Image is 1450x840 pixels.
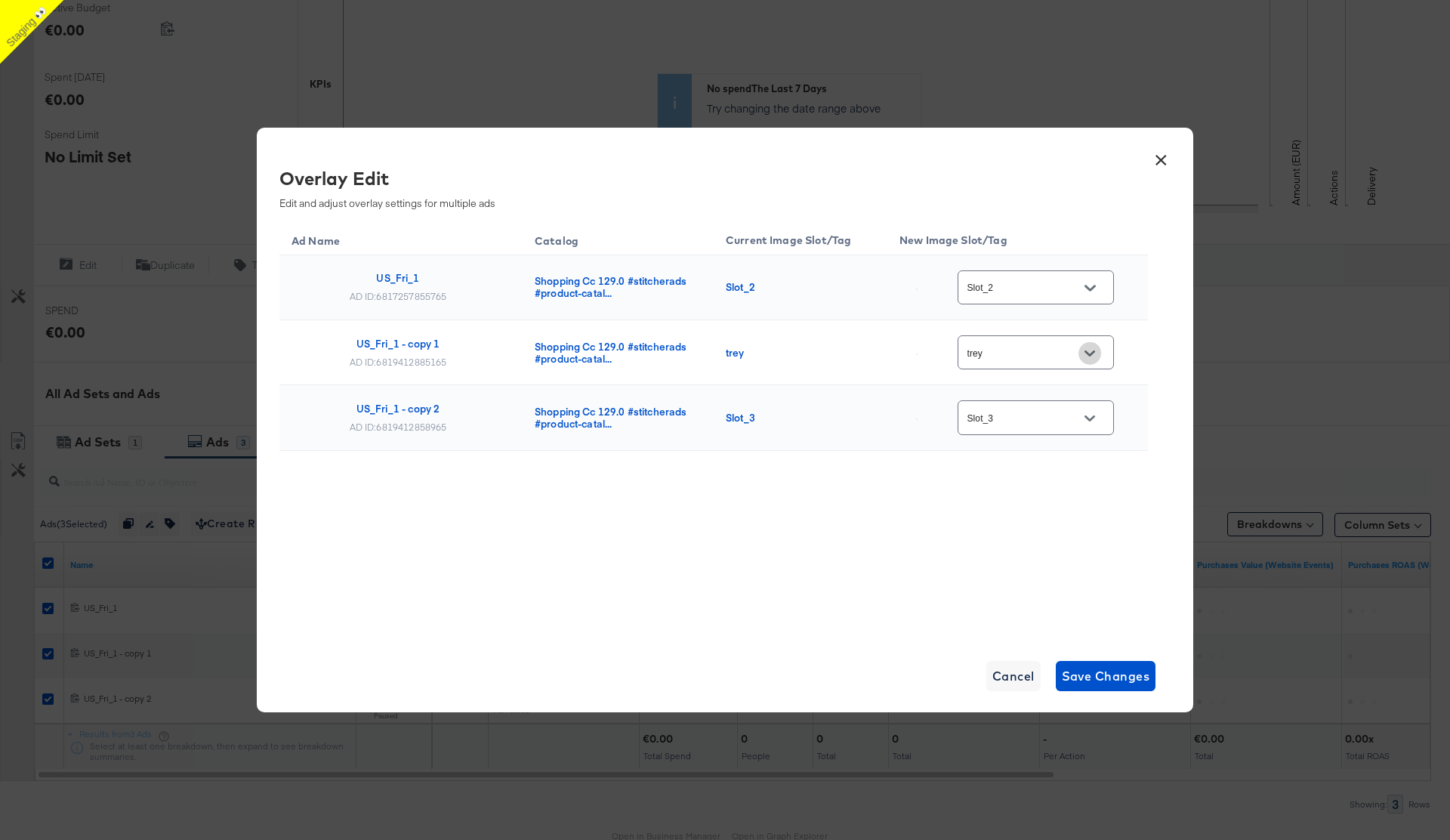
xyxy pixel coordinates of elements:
div: trey [726,347,869,359]
div: Slot_2 [726,281,869,293]
span: Save Changes [1062,666,1150,687]
button: × [1147,143,1174,170]
th: New Image Slot/Tag [887,221,1148,255]
div: Edit and adjust overlay settings for multiple ads [279,165,1137,210]
button: Save Changes [1056,661,1156,691]
div: Slot_3 [726,412,869,424]
div: Shopping Cc 129.0 #stitcherads #product-catal... [535,275,696,299]
div: AD ID: 6819412858965 [350,421,447,433]
div: Shopping Cc 129.0 #stitcherads #product-catal... [535,341,696,365]
div: Overlay Edit [279,165,1137,191]
span: Catalog [535,234,598,248]
span: Cancel [992,666,1035,687]
span: Ad Name [292,234,359,248]
div: AD ID: 6819412885165 [350,356,447,368]
button: Open [1078,407,1101,430]
th: Current Image Slot/Tag [714,221,887,255]
div: AD ID: 6817257855765 [350,290,447,302]
div: US_Fri_1 [376,272,419,284]
div: Shopping Cc 129.0 #stitcherads #product-catal... [535,406,696,430]
div: US_Fri_1 - copy 2 [356,403,440,415]
button: Open [1078,342,1101,365]
button: Open [1078,276,1101,299]
div: US_Fri_1 - copy 1 [356,338,440,350]
button: Cancel [986,661,1041,691]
